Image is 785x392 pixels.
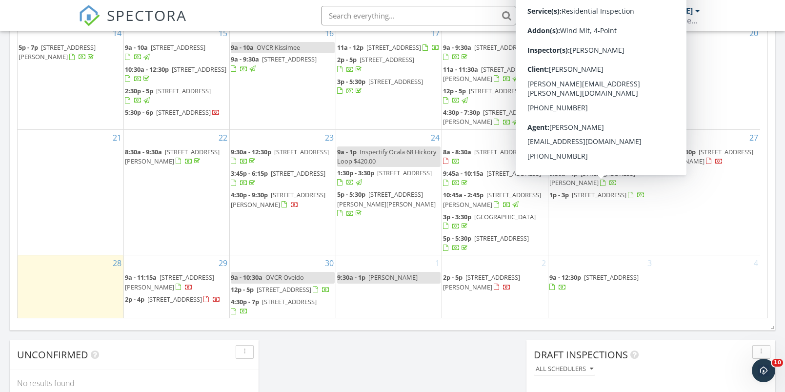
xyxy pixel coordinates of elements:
[474,234,529,243] span: [STREET_ADDRESS]
[231,146,334,167] a: 9:30a - 12:30p [STREET_ADDRESS]
[535,25,548,41] a: Go to September 18, 2025
[549,43,578,52] span: 9a - 9:30a
[156,86,211,95] span: [STREET_ADDRESS]
[549,65,635,83] a: 1:30p - 2p [STREET_ADDRESS][MEDICAL_DATA]
[442,25,548,129] td: Go to September 18, 2025
[231,297,259,306] span: 4:30p - 7p
[443,169,541,187] a: 9:45a - 10:15a [STREET_ADDRESS]
[337,55,357,64] span: 2p - 5p
[337,43,363,52] span: 11a - 12p
[549,189,653,201] a: 1p - 3p [STREET_ADDRESS]
[443,64,546,85] a: 11a - 11:30a [STREET_ADDRESS][PERSON_NAME]
[123,129,229,255] td: Go to September 22, 2025
[231,55,317,73] a: 9a - 9:30a [STREET_ADDRESS]
[230,129,336,255] td: Go to September 23, 2025
[549,147,635,165] a: 8a - 8:30a [STREET_ADDRESS][PERSON_NAME]
[231,190,325,208] a: 4:30p - 9:30p [STREET_ADDRESS][PERSON_NAME]
[443,234,529,252] a: 5p - 5:30p [STREET_ADDRESS]
[125,65,226,83] a: 10:30a - 12:30p [STREET_ADDRESS]
[231,190,268,199] span: 4:30p - 9:30p
[262,297,317,306] span: [STREET_ADDRESS]
[654,129,760,255] td: Go to September 27, 2025
[125,108,153,117] span: 5:30p - 6p
[360,55,414,64] span: [STREET_ADDRESS]
[549,85,653,106] a: 2:30p - 6p [STREET_ADDRESS]
[433,255,442,271] a: Go to October 1, 2025
[548,129,654,255] td: Go to September 26, 2025
[337,42,441,54] a: 11a - 12p [STREET_ADDRESS]
[655,147,753,165] span: [STREET_ADDRESS][PERSON_NAME]
[549,43,635,61] span: [STREET_ADDRESS][PERSON_NAME]
[337,190,436,217] a: 5p - 5:30p [STREET_ADDRESS][PERSON_NAME][PERSON_NAME]
[231,169,325,187] a: 3:45p - 6:15p [STREET_ADDRESS]
[603,16,700,25] div: Superior Property Inspections LLC
[549,168,653,189] a: 9:30a - 1p [STREET_ADDRESS][PERSON_NAME]
[443,108,538,126] a: 4:30p - 7:30p [STREET_ADDRESS][PERSON_NAME]
[443,107,546,128] a: 4:30p - 7:30p [STREET_ADDRESS][PERSON_NAME]
[549,190,645,199] a: 1p - 3p [STREET_ADDRESS]
[125,295,221,304] a: 2p - 4p [STREET_ADDRESS]
[125,147,220,165] span: [STREET_ADDRESS][PERSON_NAME]
[125,147,220,165] a: 8:30a - 9:30a [STREET_ADDRESS][PERSON_NAME]
[443,65,536,83] a: 11a - 11:30a [STREET_ADDRESS][PERSON_NAME]
[231,169,268,178] span: 3:45p - 6:15p
[156,108,211,117] span: [STREET_ADDRESS]
[125,65,169,74] span: 10:30a - 12:30p
[584,273,639,282] span: [STREET_ADDRESS]
[337,43,440,52] a: 11a - 12p [STREET_ADDRESS]
[262,55,317,63] span: [STREET_ADDRESS]
[217,255,229,271] a: Go to September 29, 2025
[443,233,546,254] a: 5p - 5:30p [STREET_ADDRESS]
[323,130,336,145] a: Go to September 23, 2025
[125,146,228,167] a: 8:30a - 9:30a [STREET_ADDRESS][PERSON_NAME]
[337,190,436,208] span: [STREET_ADDRESS][PERSON_NAME][PERSON_NAME]
[231,297,317,315] a: 4:30p - 7p [STREET_ADDRESS]
[442,129,548,255] td: Go to September 25, 2025
[231,190,325,208] span: [STREET_ADDRESS][PERSON_NAME]
[443,86,523,104] a: 12p - 5p [STREET_ADDRESS]
[337,190,365,199] span: 5p - 5:30p
[443,85,546,106] a: 12p - 5p [STREET_ADDRESS]
[323,255,336,271] a: Go to September 30, 2025
[549,190,569,199] span: 1p - 3p
[125,272,228,293] a: 9a - 11:15a [STREET_ADDRESS][PERSON_NAME]
[231,189,334,210] a: 4:30p - 9:30p [STREET_ADDRESS][PERSON_NAME]
[125,295,144,304] span: 2p - 4p
[323,25,336,41] a: Go to September 16, 2025
[336,255,442,318] td: Go to October 1, 2025
[549,65,578,74] span: 1:30p - 2p
[125,107,228,119] a: 5:30p - 6p [STREET_ADDRESS]
[257,285,311,294] span: [STREET_ADDRESS]
[443,169,483,178] span: 9:45a - 10:15a
[231,284,334,296] a: 12p - 5p [STREET_ADDRESS]
[125,64,228,85] a: 10:30a - 12:30p [STREET_ADDRESS]
[257,43,300,52] span: OVCR Kissimee
[321,6,516,25] input: Search everything...
[337,273,365,282] span: 9:30a - 1p
[271,169,325,178] span: [STREET_ADDRESS]
[534,363,595,376] button: All schedulers
[18,25,123,129] td: Go to September 14, 2025
[111,130,123,145] a: Go to September 21, 2025
[443,190,483,199] span: 10:45a - 2:45p
[536,366,593,372] div: All schedulers
[443,212,471,221] span: 3p - 3:30p
[265,273,304,282] span: OVCR Oveido
[548,255,654,318] td: Go to October 3, 2025
[641,130,654,145] a: Go to September 26, 2025
[337,76,441,97] a: 3p - 5:30p [STREET_ADDRESS]
[337,54,441,75] a: 2p - 5p [STREET_ADDRESS]
[217,25,229,41] a: Go to September 15, 2025
[125,147,162,156] span: 8:30a - 9:30a
[474,43,529,52] span: [STREET_ADDRESS]
[443,65,478,74] span: 11a - 11:30a
[443,168,546,189] a: 9:45a - 10:15a [STREET_ADDRESS]
[549,169,635,187] a: 9:30a - 1p [STREET_ADDRESS][PERSON_NAME]
[443,108,480,117] span: 4:30p - 7:30p
[231,285,330,294] a: 12p - 5p [STREET_ADDRESS]
[549,169,578,178] span: 9:30a - 1p
[18,129,123,255] td: Go to September 21, 2025
[18,255,123,318] td: Go to September 28, 2025
[231,54,334,75] a: 9a - 9:30a [STREET_ADDRESS]
[125,108,220,117] a: 5:30p - 6p [STREET_ADDRESS]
